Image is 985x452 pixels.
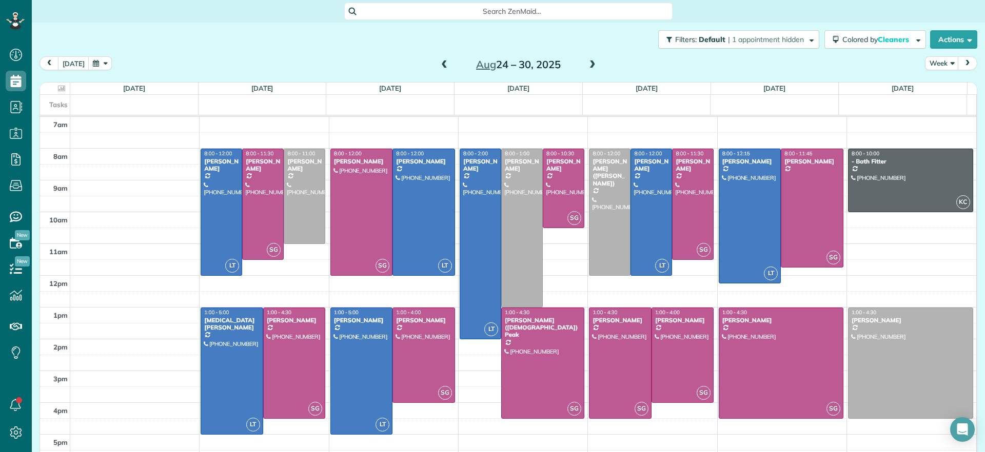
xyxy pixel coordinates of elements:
[592,317,648,324] div: [PERSON_NAME]
[123,84,145,92] a: [DATE]
[722,317,840,324] div: [PERSON_NAME]
[334,309,359,316] span: 1:00 - 5:00
[878,35,911,44] span: Cleaners
[438,259,452,273] span: LT
[204,158,239,173] div: [PERSON_NAME]
[675,158,711,173] div: [PERSON_NAME]
[655,259,669,273] span: LT
[53,152,68,160] span: 8am
[593,150,620,157] span: 8:00 - 12:00
[728,35,804,44] span: | 1 appointment hidden
[851,158,970,165] div: - Bath Fitter
[851,317,970,324] div: [PERSON_NAME]
[852,309,876,316] span: 1:00 - 4:30
[925,56,959,70] button: Week
[53,438,68,446] span: 5pm
[699,35,726,44] span: Default
[504,317,581,339] div: [PERSON_NAME] ([DEMOGRAPHIC_DATA]) Peak
[784,150,812,157] span: 8:00 - 11:45
[376,418,389,432] span: LT
[454,59,582,70] h2: 24 – 30, 2025
[764,266,778,280] span: LT
[655,309,680,316] span: 1:00 - 4:00
[505,150,529,157] span: 8:00 - 1:00
[593,309,617,316] span: 1:00 - 4:30
[658,30,819,49] button: Filters: Default | 1 appointment hidden
[53,375,68,383] span: 3pm
[49,279,68,287] span: 12pm
[675,35,697,44] span: Filters:
[956,195,970,209] span: KC
[53,184,68,192] span: 9am
[266,317,323,324] div: [PERSON_NAME]
[722,309,747,316] span: 1:00 - 4:30
[15,230,30,240] span: New
[396,309,421,316] span: 1:00 - 4:00
[636,84,658,92] a: [DATE]
[842,35,913,44] span: Colored by
[53,311,68,319] span: 1pm
[504,158,540,173] div: [PERSON_NAME]
[826,251,840,264] span: SG
[245,158,281,173] div: [PERSON_NAME]
[826,402,840,416] span: SG
[852,150,879,157] span: 8:00 - 10:00
[634,150,662,157] span: 8:00 - 12:00
[634,158,669,173] div: [PERSON_NAME]
[930,30,977,49] button: Actions
[379,84,401,92] a: [DATE]
[507,84,529,92] a: [DATE]
[653,30,819,49] a: Filters: Default | 1 appointment hidden
[267,309,291,316] span: 1:00 - 4:30
[333,317,390,324] div: [PERSON_NAME]
[546,150,574,157] span: 8:00 - 10:30
[246,418,260,432] span: LT
[334,150,362,157] span: 8:00 - 12:00
[267,243,281,257] span: SG
[308,402,322,416] span: SG
[655,317,711,324] div: [PERSON_NAME]
[824,30,926,49] button: Colored byCleaners
[251,84,273,92] a: [DATE]
[950,417,975,442] div: Open Intercom Messenger
[697,386,711,400] span: SG
[635,402,648,416] span: SG
[53,343,68,351] span: 2pm
[505,309,529,316] span: 1:00 - 4:30
[892,84,914,92] a: [DATE]
[15,256,30,266] span: New
[546,158,581,173] div: [PERSON_NAME]
[58,56,89,70] button: [DATE]
[49,248,68,256] span: 11am
[697,243,711,257] span: SG
[396,317,452,324] div: [PERSON_NAME]
[204,309,229,316] span: 1:00 - 5:00
[676,150,703,157] span: 8:00 - 11:30
[438,386,452,400] span: SG
[376,259,389,273] span: SG
[53,120,68,129] span: 7am
[592,158,627,188] div: [PERSON_NAME] ([PERSON_NAME])
[225,259,239,273] span: LT
[396,150,424,157] span: 8:00 - 12:00
[40,56,59,70] button: prev
[763,84,785,92] a: [DATE]
[396,158,452,165] div: [PERSON_NAME]
[287,150,315,157] span: 8:00 - 11:00
[958,56,977,70] button: next
[567,402,581,416] span: SG
[567,211,581,225] span: SG
[53,406,68,415] span: 4pm
[204,317,260,332] div: [MEDICAL_DATA][PERSON_NAME]
[287,158,322,173] div: [PERSON_NAME]
[49,100,68,109] span: Tasks
[463,158,498,173] div: [PERSON_NAME]
[333,158,390,165] div: [PERSON_NAME]
[49,216,68,224] span: 10am
[722,150,750,157] span: 8:00 - 12:15
[784,158,840,165] div: [PERSON_NAME]
[246,150,273,157] span: 8:00 - 11:30
[484,322,498,336] span: LT
[476,58,496,71] span: Aug
[204,150,232,157] span: 8:00 - 12:00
